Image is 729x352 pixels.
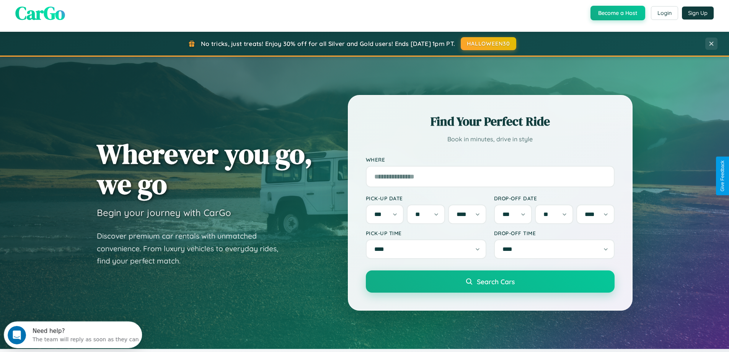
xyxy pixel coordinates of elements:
[494,230,615,236] label: Drop-off Time
[366,156,615,163] label: Where
[366,134,615,145] p: Book in minutes, drive in style
[720,160,725,192] div: Give Feedback
[366,113,615,130] h2: Find Your Perfect Ride
[97,207,231,218] h3: Begin your journey with CarGo
[201,40,455,47] span: No tricks, just treats! Enjoy 30% off for all Silver and Gold users! Ends [DATE] 1pm PT.
[4,321,142,348] iframe: Intercom live chat discovery launcher
[590,6,645,20] button: Become a Host
[651,6,678,20] button: Login
[366,270,615,293] button: Search Cars
[494,195,615,201] label: Drop-off Date
[29,7,135,13] div: Need help?
[15,0,65,26] span: CarGo
[8,326,26,344] iframe: Intercom live chat
[3,3,142,24] div: Open Intercom Messenger
[29,13,135,21] div: The team will reply as soon as they can
[366,230,486,236] label: Pick-up Time
[477,277,515,286] span: Search Cars
[97,230,288,267] p: Discover premium car rentals with unmatched convenience. From luxury vehicles to everyday rides, ...
[682,7,714,20] button: Sign Up
[461,37,516,50] button: HALLOWEEN30
[366,195,486,201] label: Pick-up Date
[97,139,313,199] h1: Wherever you go, we go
